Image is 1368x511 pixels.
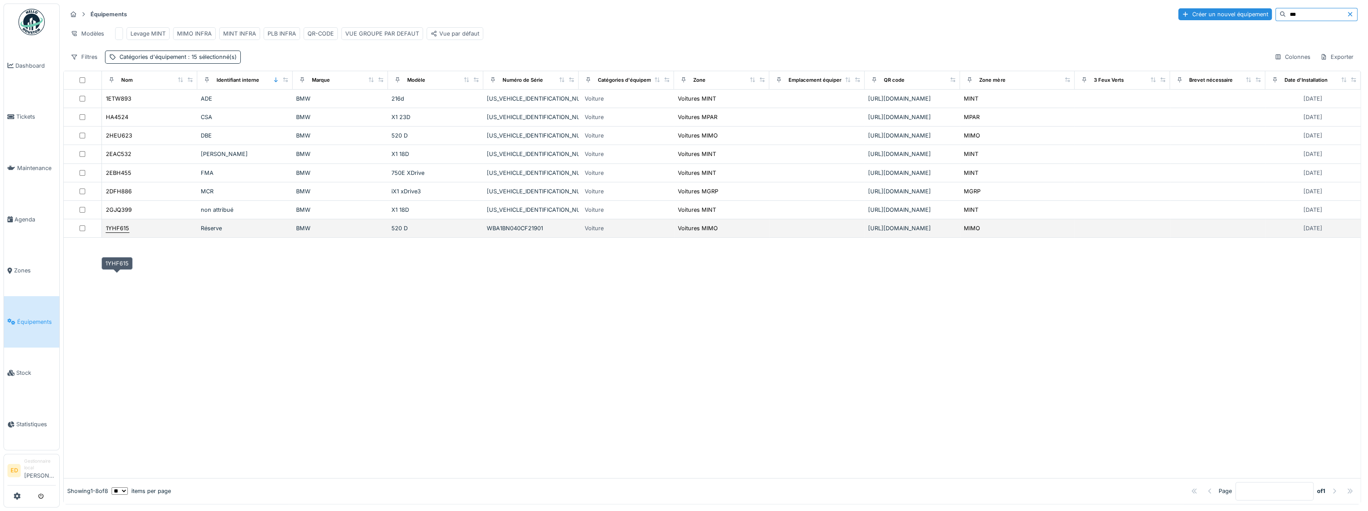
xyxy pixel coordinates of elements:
div: Colonnes [1270,51,1314,63]
span: Équipements [17,318,56,326]
div: MPAR [964,113,980,121]
div: Réserve [201,224,289,232]
div: Modèles [67,27,108,40]
div: [US_VEHICLE_IDENTIFICATION_NUMBER] [487,131,575,140]
div: [URL][DOMAIN_NAME] [868,187,956,196]
div: Créer un nouvel équipement [1178,8,1272,20]
a: Zones [4,245,59,297]
li: [PERSON_NAME] [24,458,56,483]
div: [PERSON_NAME] [201,150,289,158]
div: MCR [201,187,289,196]
span: Tickets [16,112,56,121]
div: Gestionnaire local [24,458,56,471]
strong: of 1 [1317,487,1325,495]
div: [DATE] [1303,94,1322,103]
div: Voiture [585,169,604,177]
div: Voiture [585,224,604,232]
div: Showing 1 - 8 of 8 [67,487,108,495]
div: Voiture [585,113,604,121]
div: Catégories d'équipement [598,76,659,84]
div: Numéro de Série [503,76,543,84]
div: BMW [296,131,384,140]
div: BMW [296,206,384,214]
div: BMW [296,224,384,232]
img: Badge_color-CXgf-gQk.svg [18,9,45,35]
div: [US_VEHICLE_IDENTIFICATION_NUMBER] [487,113,575,121]
div: Voitures MIMO [678,224,718,232]
div: Identifiant interne [217,76,259,84]
div: Catégories d'équipement [119,53,237,61]
a: Équipements [4,296,59,348]
div: Page [1219,487,1232,495]
div: MINT [964,150,978,158]
a: Tickets [4,91,59,143]
div: 1YHF615 [106,224,129,232]
div: HA4524 [106,113,128,121]
div: [US_VEHICLE_IDENTIFICATION_NUMBER] [487,169,575,177]
div: ADE [201,94,289,103]
div: iX1 xDrive3 [391,187,480,196]
div: CSA [201,113,289,121]
div: Vue par défaut [431,29,479,38]
div: Zone [693,76,706,84]
div: BMW [296,113,384,121]
div: MGRP [964,187,981,196]
div: [DATE] [1303,113,1322,121]
div: [US_VEHICLE_IDENTIFICATION_NUMBER] [487,206,575,214]
div: 750E XDrive [391,169,480,177]
div: [DATE] [1303,169,1322,177]
div: 1YHF615 [101,257,133,270]
span: Dashboard [15,62,56,70]
div: MINT [964,206,978,214]
div: BMW [296,94,384,103]
div: PLB INFRA [268,29,296,38]
div: [URL][DOMAIN_NAME] [868,113,956,121]
a: Agenda [4,194,59,245]
div: Voiture [585,94,604,103]
div: 2HEU623 [106,131,132,140]
div: WBA1BN040CF21901 [487,224,575,232]
div: Date d'Installation [1285,76,1328,84]
div: 2EAC532 [106,150,131,158]
div: MINT [964,94,978,103]
div: [URL][DOMAIN_NAME] [868,150,956,158]
span: Statistiques [16,420,56,428]
div: [URL][DOMAIN_NAME] [868,94,956,103]
a: Dashboard [4,40,59,91]
div: [URL][DOMAIN_NAME] [868,224,956,232]
div: Emplacement équipement [789,76,852,84]
div: QR code [884,76,905,84]
div: VUE GROUPE PAR DEFAUT [345,29,419,38]
div: Exporter [1316,51,1357,63]
div: MIMO [964,131,980,140]
div: [US_VEHICLE_IDENTIFICATION_NUMBER] [487,150,575,158]
li: ED [7,464,21,477]
div: [DATE] [1303,224,1322,232]
div: Brevet nécessaire [1189,76,1233,84]
div: MIMO [964,224,980,232]
span: Zones [14,266,56,275]
div: [DATE] [1303,187,1322,196]
div: Zone mère [979,76,1005,84]
div: BMW [296,150,384,158]
div: 2EBH455 [106,169,131,177]
div: Voitures MIMO [678,131,718,140]
div: X1 23D [391,113,480,121]
div: Voiture [585,150,604,158]
strong: Équipements [87,10,130,18]
div: X1 18D [391,150,480,158]
div: BMW [296,169,384,177]
div: [US_VEHICLE_IDENTIFICATION_NUMBER] [487,94,575,103]
div: X1 18D [391,206,480,214]
span: Maintenance [17,164,56,172]
div: 1ETW893 [106,94,131,103]
div: Voitures MINT [678,150,716,158]
div: items per page [112,487,171,495]
div: Nom [121,76,133,84]
div: Voitures MINT [678,94,716,103]
div: 216d [391,94,480,103]
div: Voiture [585,187,604,196]
div: Voitures MGRP [678,187,718,196]
div: BMW [296,187,384,196]
div: MINT INFRA [223,29,256,38]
